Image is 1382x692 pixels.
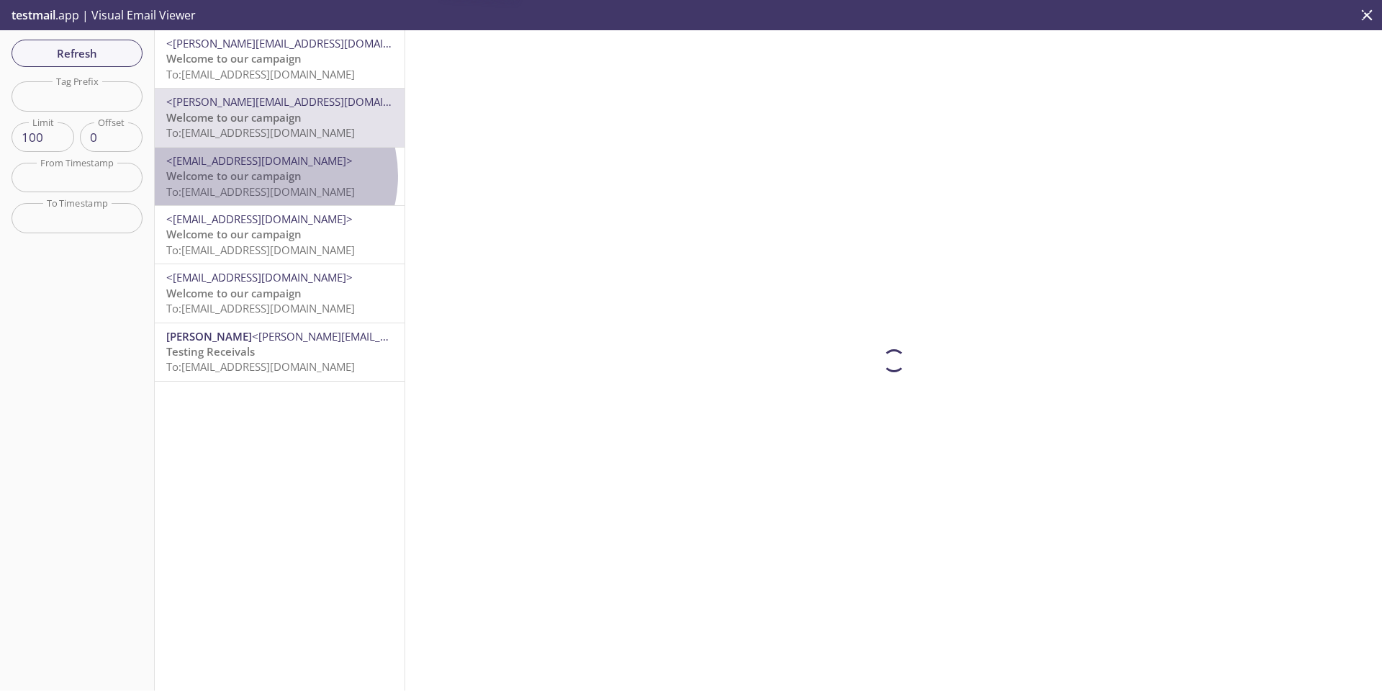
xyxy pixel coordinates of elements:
span: <[EMAIL_ADDRESS][DOMAIN_NAME]> [166,212,353,226]
span: Refresh [23,44,131,63]
div: <[PERSON_NAME][EMAIL_ADDRESS][DOMAIN_NAME]>Welcome to our campaignTo:[EMAIL_ADDRESS][DOMAIN_NAME] [155,30,405,88]
span: Testing Receivals [166,344,255,359]
span: Welcome to our campaign [166,168,302,183]
span: <[PERSON_NAME][EMAIL_ADDRESS][DOMAIN_NAME]> [166,94,435,109]
span: testmail [12,7,55,23]
span: <[EMAIL_ADDRESS][DOMAIN_NAME]> [166,153,353,168]
div: <[EMAIL_ADDRESS][DOMAIN_NAME]>Welcome to our campaignTo:[EMAIL_ADDRESS][DOMAIN_NAME] [155,264,405,322]
span: To: [EMAIL_ADDRESS][DOMAIN_NAME] [166,125,355,140]
nav: emails [155,30,405,382]
span: Welcome to our campaign [166,286,302,300]
span: Welcome to our campaign [166,227,302,241]
div: <[PERSON_NAME][EMAIL_ADDRESS][DOMAIN_NAME]>Welcome to our campaignTo:[EMAIL_ADDRESS][DOMAIN_NAME] [155,89,405,146]
span: <[PERSON_NAME][EMAIL_ADDRESS][DOMAIN_NAME]> [166,36,435,50]
span: Welcome to our campaign [166,110,302,125]
span: Welcome to our campaign [166,51,302,66]
div: <[EMAIL_ADDRESS][DOMAIN_NAME]>Welcome to our campaignTo:[EMAIL_ADDRESS][DOMAIN_NAME] [155,206,405,264]
span: To: [EMAIL_ADDRESS][DOMAIN_NAME] [166,243,355,257]
span: [PERSON_NAME] [166,329,252,343]
span: To: [EMAIL_ADDRESS][DOMAIN_NAME] [166,184,355,199]
span: To: [EMAIL_ADDRESS][DOMAIN_NAME] [166,67,355,81]
span: To: [EMAIL_ADDRESS][DOMAIN_NAME] [166,301,355,315]
button: Refresh [12,40,143,67]
div: [PERSON_NAME]<[PERSON_NAME][EMAIL_ADDRESS][DOMAIN_NAME]>Testing ReceivalsTo:[EMAIL_ADDRESS][DOMAI... [155,323,405,381]
span: To: [EMAIL_ADDRESS][DOMAIN_NAME] [166,359,355,374]
div: <[EMAIL_ADDRESS][DOMAIN_NAME]>Welcome to our campaignTo:[EMAIL_ADDRESS][DOMAIN_NAME] [155,148,405,205]
span: <[PERSON_NAME][EMAIL_ADDRESS][DOMAIN_NAME]> [252,329,521,343]
span: <[EMAIL_ADDRESS][DOMAIN_NAME]> [166,270,353,284]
